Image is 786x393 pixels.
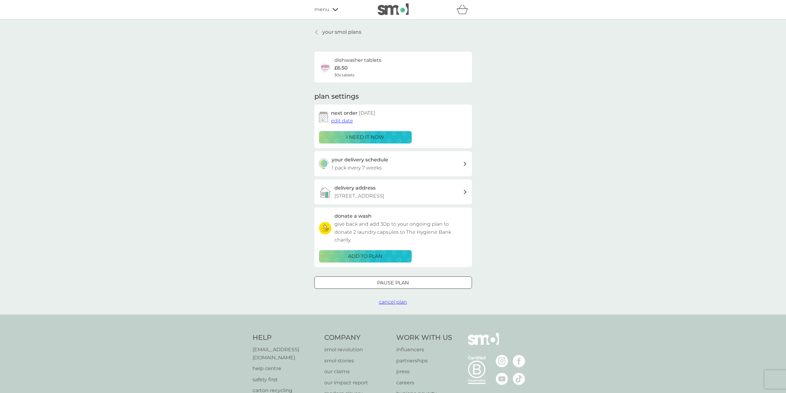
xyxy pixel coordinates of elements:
[314,6,329,14] span: menu
[314,179,472,204] a: delivery address[STREET_ADDRESS]
[314,92,359,101] h2: plan settings
[334,72,355,78] span: 30x tablets
[319,131,412,143] button: i need it now
[334,56,381,64] h6: dishwasher tablets
[379,298,407,306] button: cancel plan
[396,368,452,376] a: press
[324,368,390,376] a: our claims
[379,299,407,305] span: cancel plan
[334,220,467,244] p: give back and add 30p to your ongoing plan to donate 2 laundry capsules to The Hygiene Bank charity.
[322,28,361,36] p: your smol plans
[332,164,382,172] p: 1 pack every 7 weeks
[396,379,452,387] a: careers
[253,333,318,343] h4: Help
[334,64,348,72] p: £6.50
[396,357,452,365] a: partnerships
[457,3,472,16] div: basket
[378,3,409,15] img: smol
[314,28,361,36] a: your smol plans
[314,276,472,289] button: Pause plan
[396,346,452,354] a: influencers
[331,109,375,117] h2: next order
[496,355,508,367] img: visit the smol Instagram page
[377,279,409,287] p: Pause plan
[319,61,331,73] img: dishwasher tablets
[468,333,499,354] img: smol
[513,355,525,367] img: visit the smol Facebook page
[348,252,382,260] p: ADD TO PLAN
[496,373,508,385] img: visit the smol Youtube page
[253,365,318,373] a: help centre
[319,250,412,263] button: ADD TO PLAN
[513,373,525,385] img: visit the smol Tiktok page
[253,346,318,361] a: [EMAIL_ADDRESS][DOMAIN_NAME]
[331,118,353,124] span: edit date
[314,151,472,176] button: your delivery schedule1 pack every 7 weeks
[334,192,384,200] p: [STREET_ADDRESS]
[334,212,372,220] h3: donate a wash
[324,346,390,354] a: smol revolution
[359,110,375,116] span: [DATE]
[324,379,390,387] a: our impact report
[331,117,353,125] button: edit date
[396,333,452,343] h4: Work With Us
[332,156,388,164] h3: your delivery schedule
[324,333,390,343] h4: Company
[253,376,318,384] a: safety first
[324,357,390,365] a: smol stories
[334,184,376,192] h3: delivery address
[346,133,384,141] p: i need it now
